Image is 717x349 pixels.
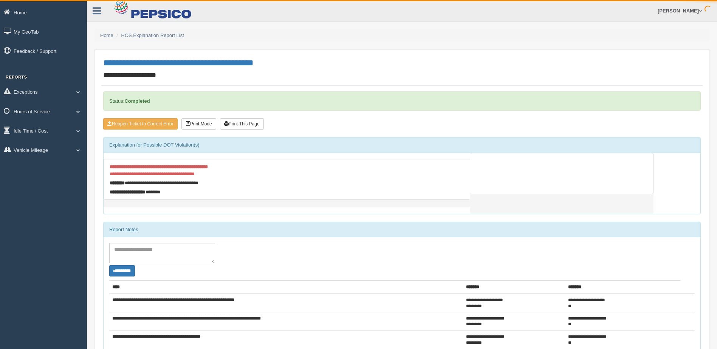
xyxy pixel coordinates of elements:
div: Report Notes [104,222,700,237]
button: Reopen Ticket [103,118,178,130]
strong: Completed [124,98,150,104]
a: Home [100,32,113,38]
button: Change Filter Options [109,265,135,276]
div: Explanation for Possible DOT Violation(s) [104,137,700,153]
div: Status: [103,91,701,111]
button: Print Mode [181,118,216,130]
button: Print This Page [220,118,264,130]
a: HOS Explanation Report List [121,32,184,38]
